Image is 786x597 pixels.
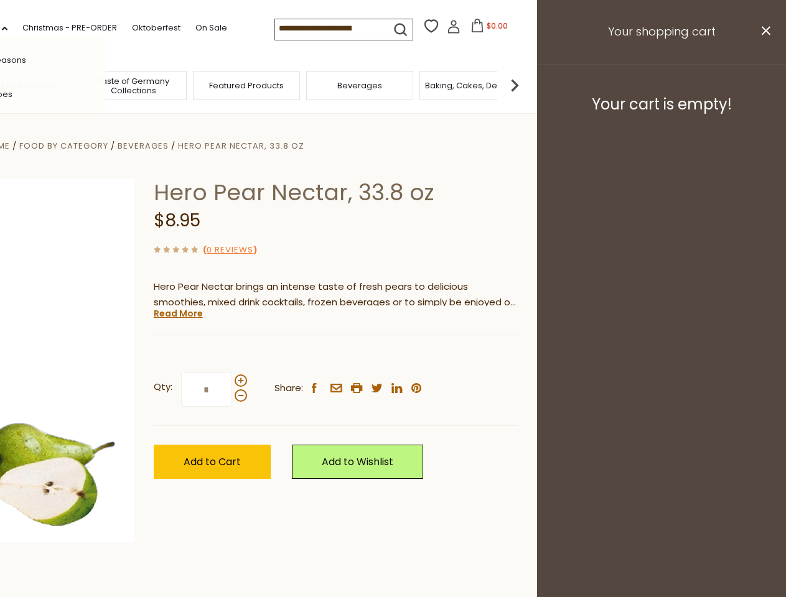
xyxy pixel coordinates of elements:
[502,73,527,98] img: next arrow
[292,445,423,479] a: Add to Wishlist
[83,76,183,95] a: Taste of Germany Collections
[19,140,108,152] a: Food By Category
[425,81,522,90] a: Baking, Cakes, Desserts
[181,373,232,407] input: Qty:
[132,21,180,35] a: Oktoberfest
[118,140,169,152] a: Beverages
[337,81,382,90] a: Beverages
[274,381,303,396] span: Share:
[207,244,253,257] a: 0 Reviews
[463,19,516,37] button: $0.00
[22,21,117,35] a: Christmas - PRE-ORDER
[154,379,172,395] strong: Qty:
[154,178,518,206] h1: Hero Pear Nectar, 33.8 oz
[154,279,518,310] p: Hero Pear Nectar brings an intense taste of fresh pears to delicious smoothies, mixed drink cockt...
[195,21,227,35] a: On Sale
[184,455,241,469] span: Add to Cart
[203,244,257,256] span: ( )
[154,208,200,233] span: $8.95
[487,21,508,31] span: $0.00
[154,445,271,479] button: Add to Cart
[209,81,284,90] a: Featured Products
[178,140,304,152] a: Hero Pear Nectar, 33.8 oz
[154,307,203,320] a: Read More
[553,95,770,114] h3: Your cart is empty!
